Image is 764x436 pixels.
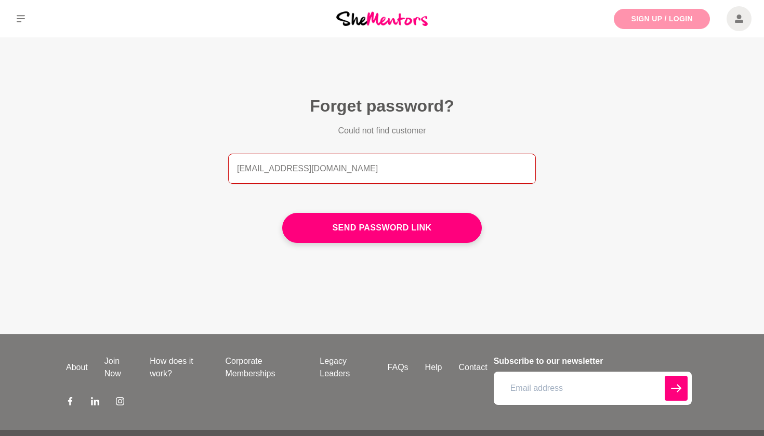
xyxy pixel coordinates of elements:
[116,397,124,409] a: Instagram
[494,355,692,367] h4: Subscribe to our newsletter
[66,397,74,409] a: Facebook
[141,355,217,380] a: How does it work?
[336,11,428,25] img: She Mentors Logo
[311,355,379,380] a: Legacy Leaders
[614,9,710,29] a: Sign Up / Login
[58,361,96,374] a: About
[417,361,451,374] a: Help
[494,372,692,405] input: Email address
[91,397,99,409] a: LinkedIn
[217,355,311,380] a: Corporate Memberships
[379,361,417,374] a: FAQs
[282,213,482,243] button: Send password link
[228,96,536,116] h2: Forget password?
[228,154,536,184] input: Email address
[96,355,141,380] a: Join Now
[451,361,496,374] a: Contact
[282,125,482,137] p: Could not find customer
